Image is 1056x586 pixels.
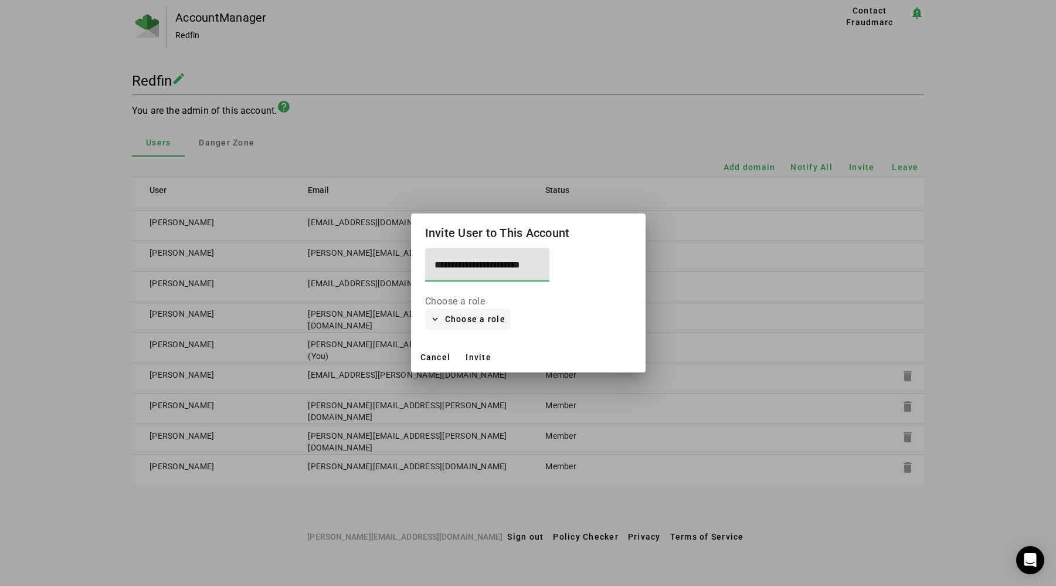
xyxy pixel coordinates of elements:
button: Choose a role [425,309,510,330]
button: Invite [460,347,497,368]
h3: Invite User to This Account [411,214,646,248]
button: Cancel [416,347,456,368]
div: Choose a role [425,294,631,309]
span: Invite [466,353,491,362]
div: Open Intercom Messenger [1016,546,1044,574]
span: Choose a role [445,312,505,326]
span: Cancel [420,353,451,362]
